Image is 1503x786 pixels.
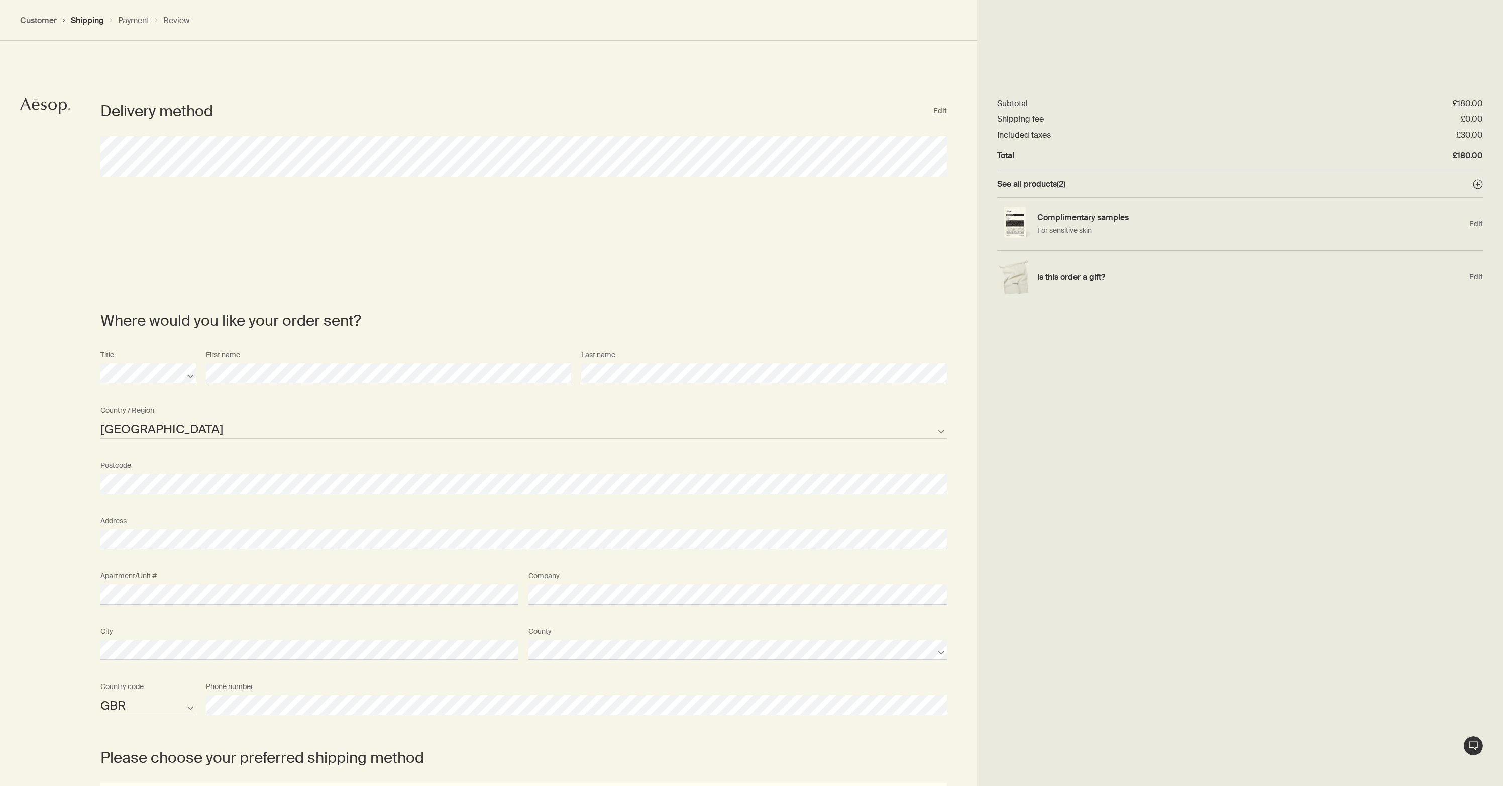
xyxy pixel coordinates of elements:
button: Customer [20,15,57,26]
input: Last name [581,363,946,383]
div: Edit [997,251,1483,304]
dt: Total [997,150,1014,161]
h4: Complimentary samples [1037,212,1464,223]
dd: £30.00 [1456,130,1483,140]
button: Edit [933,105,947,117]
input: Postcode [100,474,947,494]
p: For sensitive skin [1037,225,1464,236]
img: Gift wrap example [997,260,1032,295]
dt: Shipping fee [997,114,1044,124]
button: Shipping [71,15,104,26]
input: Company [528,584,946,605]
h2: Delivery method [100,101,932,121]
span: Edit [1469,219,1483,229]
button: Payment [118,15,149,26]
h2: Where would you like your order sent? [100,311,932,331]
input: City [100,640,518,660]
span: Edit [1469,272,1483,282]
span: See all products ( 2 ) [997,179,1065,189]
button: See all products(2) [997,179,1483,189]
img: Single sample sachet [997,207,1032,241]
input: Apartment/Unit # [100,584,518,605]
div: Edit [997,198,1483,251]
dd: £0.00 [1461,114,1483,124]
input: First name [206,363,571,383]
button: Review [163,15,190,26]
h4: Is this order a gift? [1037,272,1464,282]
select: Country code [100,695,196,715]
button: Live Assistance [1463,736,1483,756]
select: County [528,640,946,660]
dt: Included taxes [997,130,1051,140]
select: Country / Region [100,419,947,439]
select: Title [100,363,196,383]
dd: £180.00 [1453,98,1483,109]
dd: £180.00 [1453,150,1483,161]
input: Phone number [206,695,947,715]
h3: Please choose your preferred shipping method [100,748,932,768]
dt: Subtotal [997,98,1028,109]
input: Address [100,529,947,549]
